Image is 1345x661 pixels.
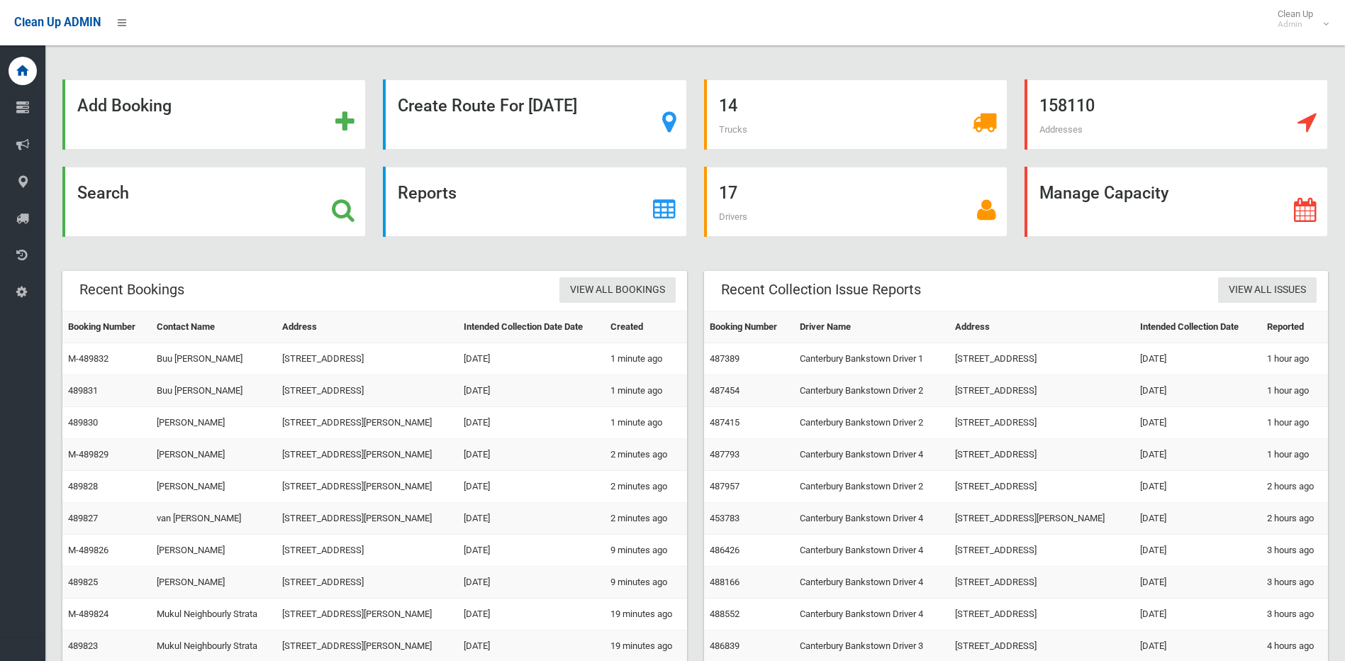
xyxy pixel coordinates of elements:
td: [STREET_ADDRESS] [949,375,1134,407]
a: 489831 [68,385,98,396]
span: Clean Up ADMIN [14,16,101,29]
td: [PERSON_NAME] [151,407,277,439]
a: 489827 [68,513,98,523]
th: Intended Collection Date Date [458,311,605,343]
td: [DATE] [1134,439,1261,471]
a: 17 Drivers [704,167,1008,237]
td: [DATE] [1134,407,1261,439]
td: [DATE] [458,535,605,567]
td: 2 hours ago [1261,503,1328,535]
td: Buu [PERSON_NAME] [151,343,277,375]
td: [DATE] [1134,375,1261,407]
a: 489828 [68,481,98,491]
td: 3 hours ago [1261,599,1328,631]
small: Admin [1278,19,1313,30]
td: [STREET_ADDRESS] [949,343,1134,375]
a: 486839 [710,640,740,651]
a: M-489826 [68,545,108,555]
td: [STREET_ADDRESS] [949,439,1134,471]
th: Driver Name [794,311,949,343]
td: 3 hours ago [1261,535,1328,567]
th: Booking Number [62,311,151,343]
td: [STREET_ADDRESS] [277,375,457,407]
a: 453783 [710,513,740,523]
th: Intended Collection Date [1134,311,1261,343]
td: [STREET_ADDRESS] [949,599,1134,631]
td: [DATE] [458,471,605,503]
td: [STREET_ADDRESS] [949,471,1134,503]
th: Address [277,311,457,343]
td: Canterbury Bankstown Driver 1 [794,343,949,375]
strong: Search [77,183,129,203]
a: 487389 [710,353,740,364]
span: Drivers [719,211,747,222]
td: [STREET_ADDRESS][PERSON_NAME] [277,407,457,439]
td: van [PERSON_NAME] [151,503,277,535]
td: 3 hours ago [1261,567,1328,599]
th: Contact Name [151,311,277,343]
td: 9 minutes ago [605,535,687,567]
a: 487415 [710,417,740,428]
td: [PERSON_NAME] [151,535,277,567]
td: [DATE] [458,567,605,599]
td: Canterbury Bankstown Driver 2 [794,407,949,439]
a: 487454 [710,385,740,396]
strong: Create Route For [DATE] [398,96,577,116]
a: Reports [383,167,686,237]
td: Canterbury Bankstown Driver 4 [794,567,949,599]
td: 2 minutes ago [605,439,687,471]
td: [DATE] [458,343,605,375]
td: [STREET_ADDRESS][PERSON_NAME] [949,503,1134,535]
td: [STREET_ADDRESS] [949,567,1134,599]
th: Booking Number [704,311,795,343]
td: [STREET_ADDRESS][PERSON_NAME] [277,439,457,471]
td: [DATE] [1134,343,1261,375]
td: Canterbury Bankstown Driver 4 [794,535,949,567]
td: Canterbury Bankstown Driver 2 [794,471,949,503]
th: Created [605,311,687,343]
strong: Manage Capacity [1039,183,1168,203]
header: Recent Collection Issue Reports [704,276,938,304]
span: Trucks [719,124,747,135]
td: [STREET_ADDRESS][PERSON_NAME] [277,503,457,535]
td: [PERSON_NAME] [151,567,277,599]
td: [PERSON_NAME] [151,439,277,471]
td: 2 hours ago [1261,471,1328,503]
a: 487793 [710,449,740,460]
td: Canterbury Bankstown Driver 2 [794,375,949,407]
td: [DATE] [1134,599,1261,631]
a: 489830 [68,417,98,428]
a: Manage Capacity [1025,167,1328,237]
td: 1 hour ago [1261,343,1328,375]
strong: Reports [398,183,457,203]
a: Add Booking [62,79,366,150]
td: [STREET_ADDRESS] [949,407,1134,439]
a: Create Route For [DATE] [383,79,686,150]
td: 9 minutes ago [605,567,687,599]
td: 2 minutes ago [605,471,687,503]
td: Canterbury Bankstown Driver 4 [794,599,949,631]
span: Addresses [1039,124,1083,135]
td: [DATE] [458,375,605,407]
td: Canterbury Bankstown Driver 4 [794,439,949,471]
a: 486426 [710,545,740,555]
a: 487957 [710,481,740,491]
strong: 17 [719,183,737,203]
td: [DATE] [1134,503,1261,535]
td: Mukul Neighbourly Strata [151,599,277,631]
header: Recent Bookings [62,276,201,304]
span: Clean Up [1271,9,1327,30]
a: M-489829 [68,449,108,460]
a: 14 Trucks [704,79,1008,150]
td: [STREET_ADDRESS] [949,535,1134,567]
td: 19 minutes ago [605,599,687,631]
a: 488552 [710,609,740,619]
td: [STREET_ADDRESS] [277,567,457,599]
td: 1 hour ago [1261,439,1328,471]
td: [STREET_ADDRESS][PERSON_NAME] [277,599,457,631]
td: Canterbury Bankstown Driver 4 [794,503,949,535]
td: [STREET_ADDRESS] [277,535,457,567]
td: [DATE] [458,503,605,535]
td: [PERSON_NAME] [151,471,277,503]
td: 2 minutes ago [605,503,687,535]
